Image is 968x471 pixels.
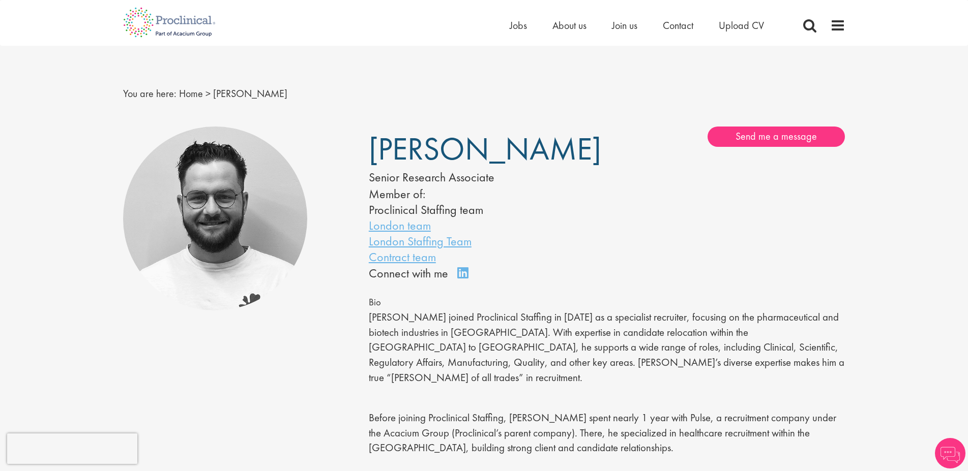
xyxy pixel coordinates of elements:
[510,19,527,32] a: Jobs
[206,87,211,100] span: >
[369,310,845,386] p: [PERSON_NAME] joined Proclinical Staffing in [DATE] as a specialist recruiter, focusing on the ph...
[935,438,965,468] img: Chatbot
[369,233,472,249] a: London Staffing Team
[369,217,431,233] a: London team
[369,249,436,265] a: Contract team
[369,411,845,456] p: Before joining Proclinical Staffing, [PERSON_NAME] spent nearly 1 year with Pulse, a recruitment ...
[612,19,637,32] a: Join us
[179,87,203,100] a: breadcrumb link
[708,127,845,147] a: Send me a message
[123,127,308,311] img: Emile De Beer
[369,129,601,169] span: [PERSON_NAME]
[552,19,586,32] a: About us
[719,19,764,32] a: Upload CV
[663,19,693,32] a: Contact
[7,433,137,464] iframe: reCAPTCHA
[369,186,425,202] label: Member of:
[369,202,576,217] li: Proclinical Staffing team
[369,296,381,308] span: Bio
[213,87,287,100] span: [PERSON_NAME]
[369,169,576,186] div: Senior Research Associate
[123,87,177,100] span: You are here:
